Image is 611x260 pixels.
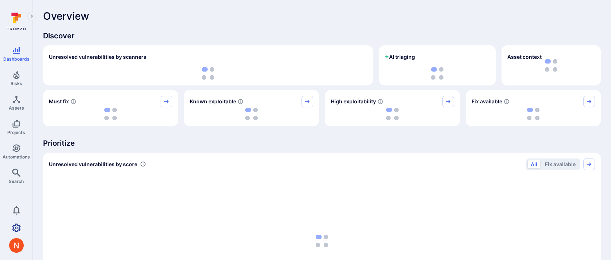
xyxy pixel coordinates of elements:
[386,108,399,120] img: Loading...
[43,31,601,41] span: Discover
[9,238,24,253] div: Neeren Patki
[7,130,25,135] span: Projects
[184,90,319,126] div: Known exploitable
[316,235,328,247] img: Loading...
[140,160,146,168] div: Number of vulnerabilities in status 'Open' 'Triaged' and 'In process' grouped by score
[245,108,258,120] img: Loading...
[431,67,443,80] img: Loading...
[527,160,541,169] button: All
[3,56,30,62] span: Dashboards
[49,107,172,121] div: loading spinner
[472,107,595,121] div: loading spinner
[331,107,454,121] div: loading spinner
[9,105,24,111] span: Assets
[27,12,36,20] button: Expand navigation menu
[49,53,146,61] h2: Unresolved vulnerabilities by scanners
[504,99,510,104] svg: Vulnerabilities with fix available
[331,98,376,105] span: High exploitability
[190,98,236,105] span: Known exploitable
[377,99,383,104] svg: EPSS score ≥ 0.7
[542,160,579,169] button: Fix available
[49,161,137,168] span: Unresolved vulnerabilities by score
[11,81,22,86] span: Risks
[238,99,243,104] svg: Confirmed exploitable by KEV
[29,13,34,19] i: Expand navigation menu
[190,107,313,121] div: loading spinner
[43,138,601,148] span: Prioritize
[104,108,117,120] img: Loading...
[527,108,539,120] img: Loading...
[385,67,490,80] div: loading spinner
[385,53,415,61] h2: AI triaging
[3,154,30,160] span: Automations
[202,67,214,80] img: Loading...
[9,179,24,184] span: Search
[507,53,542,61] span: Asset context
[43,10,89,22] span: Overview
[70,99,76,104] svg: Risk score >=40 , missed SLA
[466,90,601,126] div: Fix available
[43,90,178,126] div: Must fix
[49,67,367,80] div: loading spinner
[49,98,69,105] span: Must fix
[9,238,24,253] img: ACg8ocIprwjrgDQnDsNSk9Ghn5p5-B8DpAKWoJ5Gi9syOE4K59tr4Q=s96-c
[472,98,502,105] span: Fix available
[325,90,460,126] div: High exploitability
